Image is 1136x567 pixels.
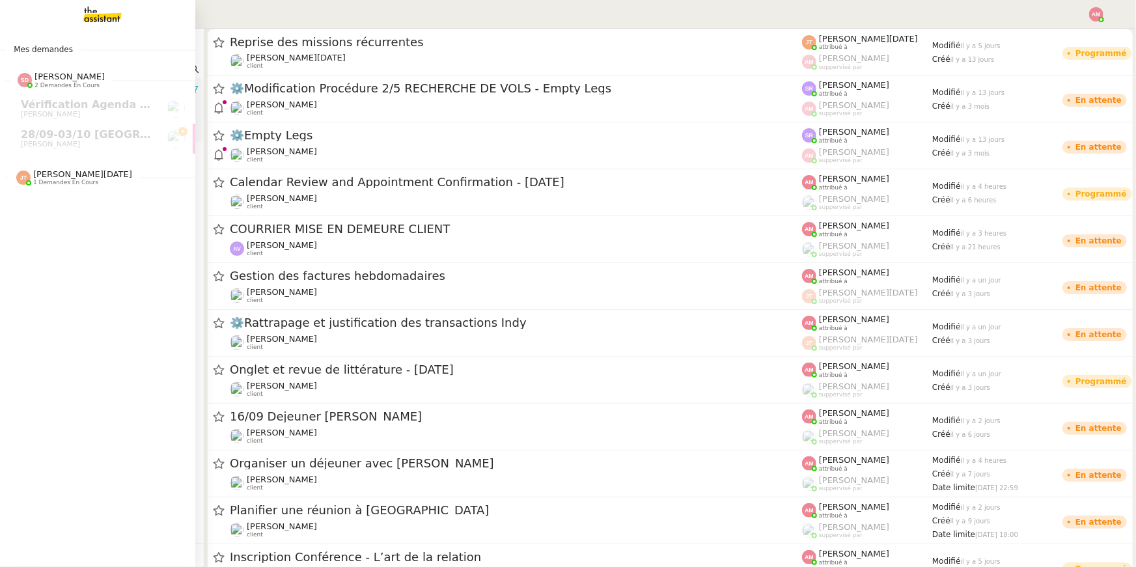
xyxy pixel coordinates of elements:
app-user-label: suppervisé par [802,428,932,445]
span: [PERSON_NAME][DATE] [819,335,918,344]
span: attribué à [819,184,848,191]
span: [PERSON_NAME] [819,314,889,324]
span: il y a un jour [961,324,1001,331]
span: attribué à [819,559,848,566]
app-user-detailed-label: client [230,521,802,538]
span: [PERSON_NAME] [819,502,889,512]
img: svg [802,128,816,143]
span: [PERSON_NAME] [819,408,889,418]
span: [PERSON_NAME] [819,381,889,391]
span: Onglet et revue de littérature - [DATE] [230,364,802,376]
span: il y a 3 heures [961,230,1007,237]
span: Calendar Review and Appointment Confirmation - [DATE] [230,176,802,188]
span: Modifié [932,416,961,425]
span: COURRIER MISE EN DEMEURE CLIENT [230,223,802,235]
img: users%2FyQfMwtYgTqhRP2YHWHmG2s2LYaD3%2Favatar%2Fprofile-pic.png [802,242,816,256]
img: svg [802,503,816,518]
img: users%2FYpHCMxs0fyev2wOt2XOQMyMzL3F3%2Favatar%2Fb1d7cab4-399e-487a-a9b0-3b1e57580435 [230,523,244,537]
app-user-detailed-label: client [230,381,802,398]
span: [PERSON_NAME] [247,287,317,297]
app-user-label: suppervisé par [802,53,932,70]
app-user-label: attribué à [802,268,932,284]
span: il y a 4 heures [961,183,1007,190]
span: [PERSON_NAME] [819,268,889,277]
img: svg [802,456,816,471]
span: attribué à [819,512,848,519]
span: [PERSON_NAME] [819,221,889,230]
img: users%2FC9SBsJ0duuaSgpQFj5LgoEX8n0o2%2Favatar%2Fec9d51b8-9413-4189-adfb-7be4d8c96a3c [230,101,244,115]
span: il y a 2 jours [961,504,1001,511]
app-user-detailed-label: client [230,428,802,445]
img: users%2FYpHCMxs0fyev2wOt2XOQMyMzL3F3%2Favatar%2Fb1d7cab4-399e-487a-a9b0-3b1e57580435 [230,195,244,209]
app-user-label: attribué à [802,314,932,331]
span: il y a 6 heures [950,197,997,204]
span: Planifier une réunion à [GEOGRAPHIC_DATA] [230,505,802,516]
span: suppervisé par [819,438,863,445]
app-user-label: attribué à [802,174,932,191]
span: [PERSON_NAME] [819,455,889,465]
img: users%2FoFdbodQ3TgNoWt9kP3GXAs5oaCq1%2Favatar%2Fprofile-pic.png [802,523,816,538]
span: [PERSON_NAME][DATE] [819,288,918,297]
app-user-label: attribué à [802,221,932,238]
img: users%2FC9SBsJ0duuaSgpQFj5LgoEX8n0o2%2Favatar%2Fec9d51b8-9413-4189-adfb-7be4d8c96a3c [230,148,244,162]
div: En attente [1075,237,1122,245]
app-user-label: suppervisé par [802,475,932,492]
span: Créé [932,102,950,111]
span: Créé [932,195,950,204]
span: client [247,109,263,117]
span: il y a 2 jours [961,417,1001,424]
span: [PERSON_NAME] [819,80,889,90]
span: Modifié [932,456,961,465]
span: il y a un jour [961,370,1001,378]
div: Programmé [1075,49,1127,57]
img: users%2FtCsipqtBlIT0KMI9BbuMozwVXMC3%2Favatar%2Fa3e4368b-cceb-4a6e-a304-dbe285d974c7 [230,288,244,303]
span: [PERSON_NAME] [247,428,317,437]
img: svg [1089,7,1103,21]
span: Modifié [932,275,961,284]
span: [PERSON_NAME] [247,381,317,391]
img: svg [802,102,816,116]
app-user-label: suppervisé par [802,147,932,164]
span: Organiser un déjeuner avec [PERSON_NAME] [230,458,802,469]
span: attribué à [819,372,848,379]
img: users%2FCDJVjuAsmVStpVqKOeKkcoetDMn2%2Favatar%2F44a7b7d8-5199-43a6-8c74-33874b1d764c [167,130,185,148]
span: attribué à [819,278,848,285]
span: [PERSON_NAME][DATE] [247,53,346,62]
img: svg [802,55,816,69]
span: [PERSON_NAME] [819,241,889,251]
span: attribué à [819,231,848,238]
span: [PERSON_NAME] [21,110,80,118]
span: Modifié [932,182,961,191]
span: Mes demandes [6,43,81,56]
div: En attente [1075,471,1122,479]
img: users%2FoFdbodQ3TgNoWt9kP3GXAs5oaCq1%2Favatar%2Fprofile-pic.png [802,383,816,397]
span: il y a 3 mois [950,103,990,110]
span: Créé [932,242,950,251]
span: 2 demandes en cours [35,82,100,89]
span: [PERSON_NAME] [819,147,889,157]
span: [DATE] 22:59 [975,484,1018,491]
span: client [247,62,263,70]
app-user-label: suppervisé par [802,288,932,305]
app-user-label: suppervisé par [802,241,932,258]
span: Modifié [932,322,961,331]
span: [PERSON_NAME] [819,428,889,438]
span: Modifié [932,557,961,566]
img: svg [802,316,816,330]
span: il y a 3 jours [950,290,990,297]
img: svg [802,363,816,377]
app-user-label: suppervisé par [802,194,932,211]
app-user-label: suppervisé par [802,381,932,398]
span: attribué à [819,325,848,332]
span: il y a 3 mois [950,150,990,157]
span: suppervisé par [819,251,863,258]
span: Date limite [932,483,975,492]
span: [PERSON_NAME] [819,174,889,184]
span: [PERSON_NAME][DATE] [819,34,918,44]
span: Date limite [932,530,975,539]
app-user-detailed-label: client [230,100,802,117]
div: En attente [1075,331,1122,339]
img: svg [230,242,244,256]
span: [PERSON_NAME] [247,100,317,109]
span: [PERSON_NAME] [819,475,889,485]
